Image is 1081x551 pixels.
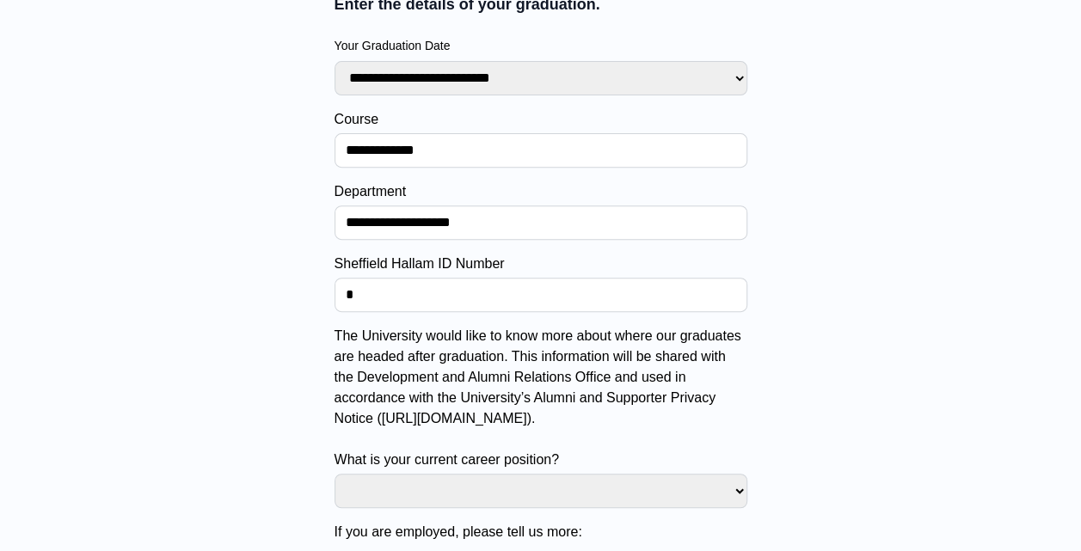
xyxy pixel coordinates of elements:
[335,37,747,54] label: Your Graduation Date
[335,326,747,470] label: The University would like to know more about where our graduates are headed after graduation. Thi...
[335,181,747,202] label: Department
[335,109,747,130] label: Course
[335,254,747,274] label: Sheffield Hallam ID Number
